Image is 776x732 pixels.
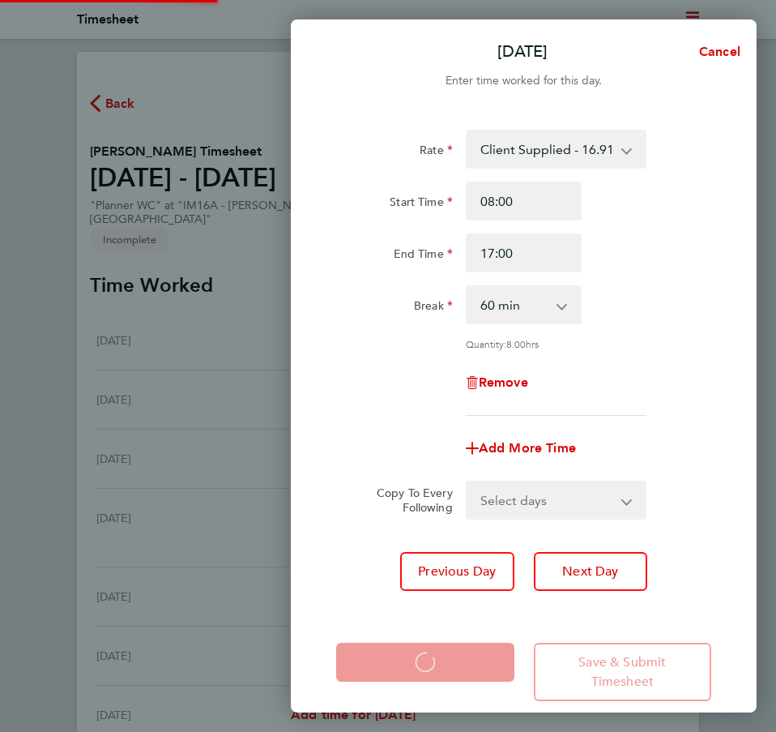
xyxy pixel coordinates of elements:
[394,246,453,266] label: End Time
[479,440,576,456] span: Add More Time
[479,375,528,390] span: Remove
[534,552,648,591] button: Next Day
[466,182,582,220] input: E.g. 08:00
[390,195,453,214] label: Start Time
[673,36,757,68] button: Cancel
[420,143,453,162] label: Rate
[369,486,453,515] label: Copy To Every Following
[466,442,576,455] button: Add More Time
[497,41,548,63] p: [DATE]
[466,233,582,272] input: E.g. 18:00
[466,376,528,389] button: Remove
[506,337,526,350] span: 8.00
[418,563,496,580] span: Previous Day
[291,71,757,91] div: Enter time worked for this day.
[400,552,514,591] button: Previous Day
[466,337,646,350] div: Quantity: hrs
[562,563,618,580] span: Next Day
[414,298,453,318] label: Break
[694,44,740,59] span: Cancel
